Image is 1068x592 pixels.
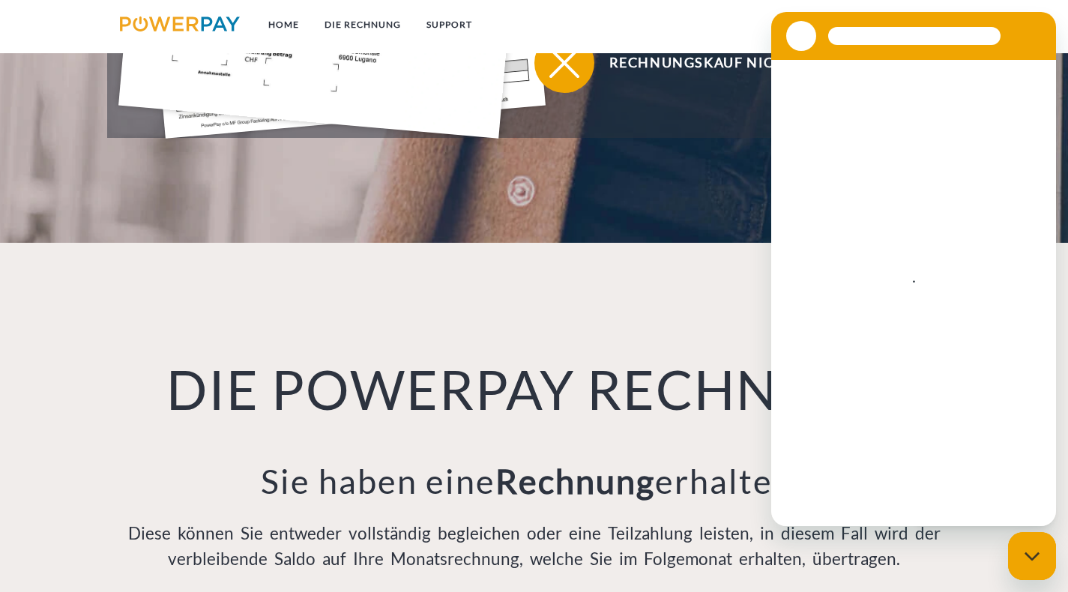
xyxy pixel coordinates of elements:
button: Rechnungskauf nicht möglich [534,33,924,93]
b: Rechnung [495,461,655,501]
iframe: Messaging-Fenster [771,12,1056,526]
h1: DIE POWERPAY RECHNUNG [119,355,950,423]
h3: Sie haben eine erhalten? [119,460,950,502]
span: Rechnungskauf nicht möglich [556,33,923,93]
a: DIE RECHNUNG [312,11,414,38]
a: SUPPORT [414,11,485,38]
a: Home [256,11,312,38]
iframe: Schaltfläche zum Öffnen des Messaging-Fensters [1008,532,1056,580]
p: Diese können Sie entweder vollständig begleichen oder eine Teilzahlung leisten, in diesem Fall wi... [119,521,950,572]
img: logo-powerpay.svg [120,16,241,31]
a: agb [872,11,918,38]
img: qb_close.svg [546,44,583,82]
